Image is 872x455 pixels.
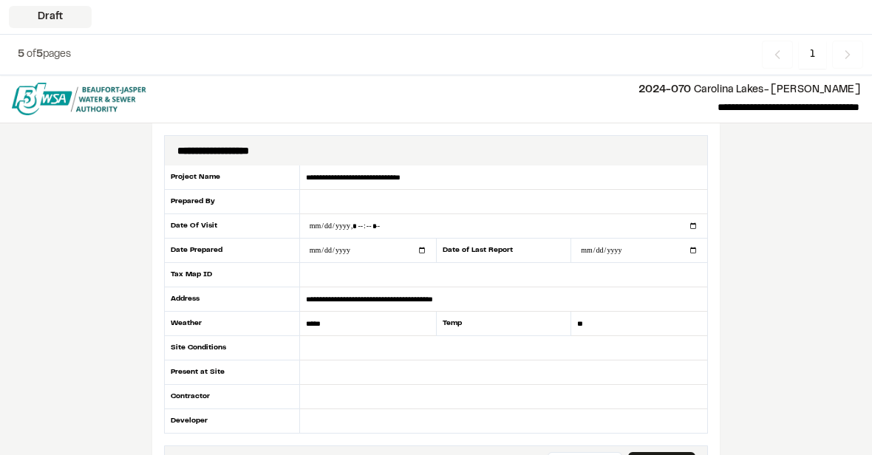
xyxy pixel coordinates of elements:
[164,336,300,360] div: Site Conditions
[164,165,300,190] div: Project Name
[436,312,572,336] div: Temp
[164,287,300,312] div: Address
[18,47,71,63] p: of pages
[164,409,300,433] div: Developer
[164,214,300,239] div: Date Of Visit
[164,312,300,336] div: Weather
[164,239,300,263] div: Date Prepared
[638,86,692,95] span: 2024-070
[762,41,863,69] nav: Navigation
[158,82,860,98] p: Carolina Lakes- [PERSON_NAME]
[164,360,300,385] div: Present at Site
[12,83,146,115] img: file
[18,50,24,59] span: 5
[799,41,826,69] span: 1
[9,6,92,28] div: Draft
[36,50,43,59] span: 5
[164,263,300,287] div: Tax Map ID
[164,190,300,214] div: Prepared By
[436,239,572,263] div: Date of Last Report
[164,385,300,409] div: Contractor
